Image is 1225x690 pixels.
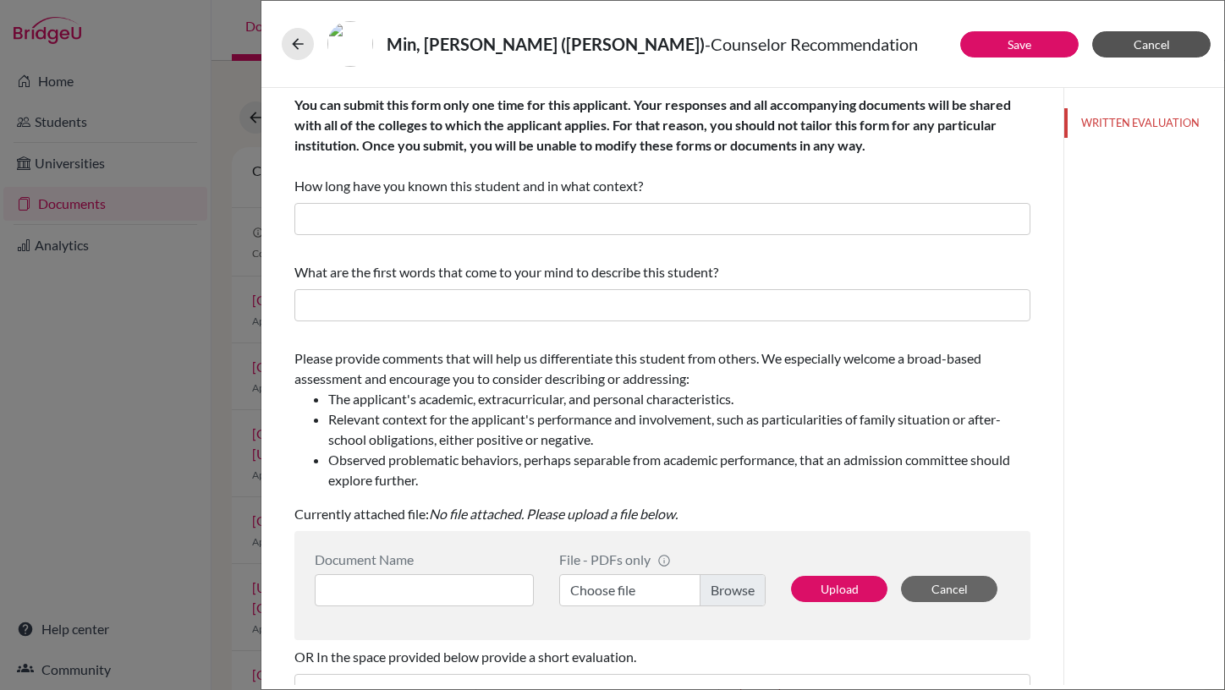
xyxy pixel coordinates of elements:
span: What are the first words that come to your mind to describe this student? [294,264,718,280]
label: Choose file [559,574,766,606]
strong: Min, [PERSON_NAME] ([PERSON_NAME]) [387,34,705,54]
b: You can submit this form only one time for this applicant. Your responses and all accompanying do... [294,96,1011,153]
div: Document Name [315,551,534,567]
span: - Counselor Recommendation [705,34,918,54]
button: Upload [791,576,887,602]
div: File - PDFs only [559,551,766,567]
li: Observed problematic behaviors, perhaps separable from academic performance, that an admission co... [328,450,1030,490]
span: How long have you known this student and in what context? [294,96,1011,194]
button: Cancel [901,576,997,602]
i: No file attached. Please upload a file below. [429,506,678,522]
span: OR In the space provided below provide a short evaluation. [294,649,636,665]
span: info [657,554,671,567]
li: The applicant's academic, extracurricular, and personal characteristics. [328,389,1030,409]
span: Please provide comments that will help us differentiate this student from others. We especially w... [294,350,1030,490]
button: WRITTEN EVALUATION [1064,108,1224,138]
div: Currently attached file: [294,342,1030,531]
li: Relevant context for the applicant's performance and involvement, such as particularities of fami... [328,409,1030,450]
